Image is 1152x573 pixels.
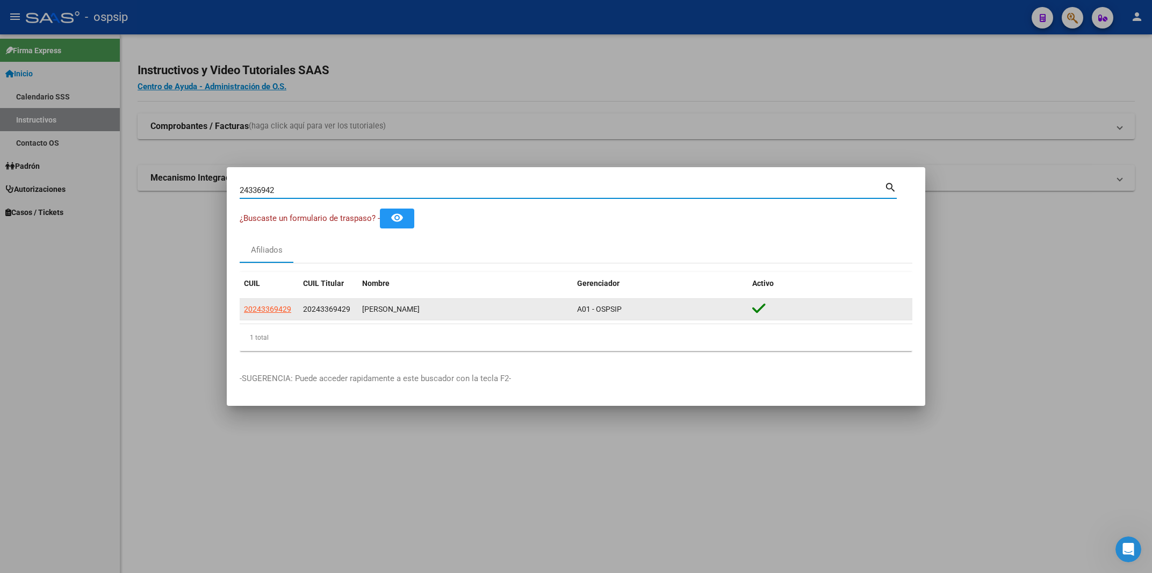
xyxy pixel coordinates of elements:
[251,244,283,256] div: Afiliados
[240,324,912,351] div: 1 total
[362,303,568,316] div: [PERSON_NAME]
[752,279,774,288] span: Activo
[1115,536,1141,562] iframe: Intercom live chat
[303,305,350,313] span: 20243369429
[240,272,299,295] datatable-header-cell: CUIL
[391,211,404,224] mat-icon: remove_red_eye
[358,272,573,295] datatable-header-cell: Nombre
[303,279,344,288] span: CUIL Titular
[577,305,622,313] span: A01 - OSPSIP
[240,373,912,385] p: -SUGERENCIA: Puede acceder rapidamente a este buscador con la tecla F2-
[299,272,358,295] datatable-header-cell: CUIL Titular
[244,305,291,313] span: 20243369429
[577,279,620,288] span: Gerenciador
[884,180,897,193] mat-icon: search
[573,272,748,295] datatable-header-cell: Gerenciador
[244,279,260,288] span: CUIL
[240,213,380,223] span: ¿Buscaste un formulario de traspaso? -
[748,272,912,295] datatable-header-cell: Activo
[362,279,390,288] span: Nombre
